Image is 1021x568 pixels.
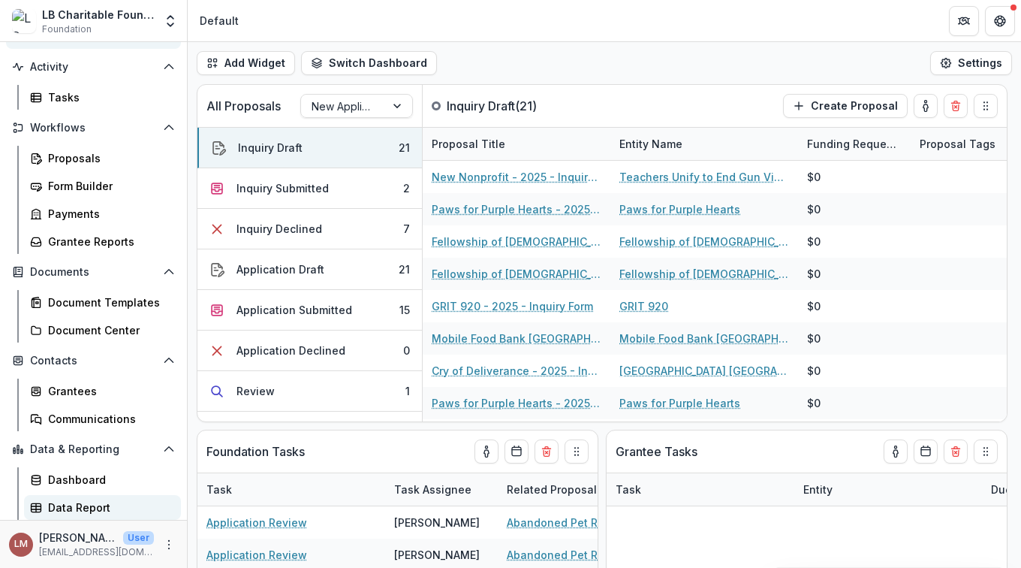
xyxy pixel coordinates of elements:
[432,201,601,217] a: Paws for Purple Hearts - 2025 - Inquiry Form
[432,234,601,249] a: Fellowship of [DEMOGRAPHIC_DATA][PERSON_NAME] - 2025 - Inquiry Form
[610,136,691,152] div: Entity Name
[944,94,968,118] button: Delete card
[807,266,821,282] div: $0
[399,140,410,156] div: 21
[236,221,322,237] div: Inquiry Declined
[48,322,169,338] div: Document Center
[48,206,169,222] div: Payments
[783,94,908,118] button: Create Proposal
[507,547,676,563] a: Abandoned Pet Rescue Support - 2025 - Grant Funding Request Requirements and Questionnaires
[535,440,559,464] button: Delete card
[24,229,181,254] a: Grantee Reports
[619,363,789,379] a: [GEOGRAPHIC_DATA] [GEOGRAPHIC_DATA]
[432,363,601,379] a: Cry of Deliverance - 2025 - Inquiry Form
[914,94,938,118] button: toggle-assigned-to-me
[6,260,181,284] button: Open Documents
[236,180,329,196] div: Inquiry Submitted
[197,331,422,371] button: Application Declined0
[48,295,169,310] div: Document Templates
[24,495,181,520] a: Data Report
[974,94,998,118] button: Drag
[197,371,422,412] button: Review1
[197,209,422,249] button: Inquiry Declined7
[24,201,181,226] a: Payments
[48,178,169,194] div: Form Builder
[405,383,410,399] div: 1
[301,51,437,75] button: Switch Dashboard
[974,440,998,464] button: Drag
[385,473,498,506] div: Task Assignee
[160,6,181,36] button: Open entity switcher
[914,440,938,464] button: Calendar
[807,298,821,314] div: $0
[30,122,157,134] span: Workflows
[399,302,410,318] div: 15
[39,545,154,559] p: [EMAIL_ADDRESS][DOMAIN_NAME]
[236,383,275,399] div: Review
[24,174,181,198] a: Form Builder
[194,10,245,32] nav: breadcrumb
[197,249,422,290] button: Application Draft21
[798,128,911,160] div: Funding Requested
[30,61,157,74] span: Activity
[24,318,181,343] a: Document Center
[565,440,589,464] button: Drag
[619,331,789,346] a: Mobile Food Bank [GEOGRAPHIC_DATA]
[930,51,1012,75] button: Settings
[944,440,968,464] button: Delete card
[610,128,798,160] div: Entity Name
[238,140,303,156] div: Inquiry Draft
[24,85,181,110] a: Tasks
[24,379,181,403] a: Grantees
[48,89,169,105] div: Tasks
[798,136,911,152] div: Funding Requested
[498,473,685,506] div: Related Proposal
[607,473,794,506] div: Task
[619,234,789,249] a: Fellowship of [DEMOGRAPHIC_DATA] Athletes
[807,234,821,249] div: $0
[403,180,410,196] div: 2
[619,169,789,185] a: Teachers Unify to End Gun Violence
[24,146,181,171] a: Proposals
[48,234,169,249] div: Grantee Reports
[14,539,28,549] div: Loida Mendoza
[432,395,601,411] a: Paws for Purple Hearts - 2025 - Inquiry Form
[884,440,908,464] button: toggle-assigned-to-me
[24,467,181,492] a: Dashboard
[619,395,740,411] a: Paws for Purple Hearts
[6,349,181,373] button: Open Contacts
[206,443,305,461] p: Foundation Tasks
[12,9,36,33] img: LB Charitable Foundation
[985,6,1015,36] button: Get Help
[206,97,281,115] p: All Proposals
[200,13,239,29] div: Default
[24,290,181,315] a: Document Templates
[403,343,410,358] div: 0
[39,530,117,545] p: [PERSON_NAME]
[236,302,352,318] div: Application Submitted
[794,482,842,497] div: Entity
[30,266,157,279] span: Documents
[236,343,345,358] div: Application Declined
[197,473,385,506] div: Task
[423,128,610,160] div: Proposal Title
[432,331,601,346] a: Mobile Food Bank [GEOGRAPHIC_DATA] - 2025 - Inquiry Form
[911,136,1004,152] div: Proposal Tags
[394,515,480,530] div: [PERSON_NAME]
[794,473,982,506] div: Entity
[42,23,92,36] span: Foundation
[206,515,307,530] a: Application Review
[42,7,154,23] div: LB Charitable Foundation
[432,266,601,282] a: Fellowship of [DEMOGRAPHIC_DATA][PERSON_NAME] - 2025 - Inquiry Form
[807,169,821,185] div: $0
[423,136,514,152] div: Proposal Title
[607,482,650,497] div: Task
[197,51,295,75] button: Add Widget
[498,482,606,497] div: Related Proposal
[619,266,789,282] a: Fellowship of [DEMOGRAPHIC_DATA] Athletes
[160,536,178,554] button: More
